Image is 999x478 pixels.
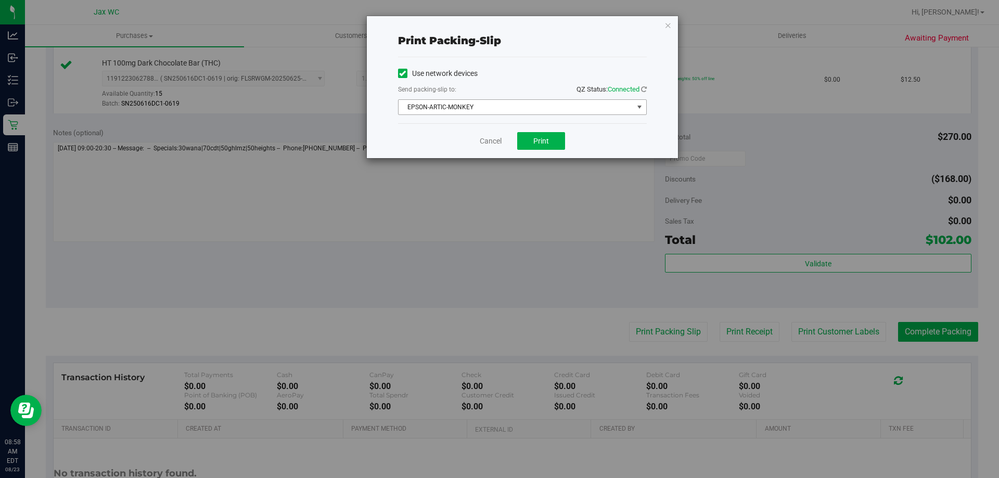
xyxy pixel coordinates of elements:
span: QZ Status: [577,85,647,93]
a: Cancel [480,136,502,147]
iframe: Resource center [10,395,42,426]
button: Print [517,132,565,150]
span: select [633,100,646,114]
span: EPSON-ARTIC-MONKEY [399,100,633,114]
span: Connected [608,85,639,93]
span: Print packing-slip [398,34,501,47]
label: Use network devices [398,68,478,79]
label: Send packing-slip to: [398,85,456,94]
span: Print [533,137,549,145]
